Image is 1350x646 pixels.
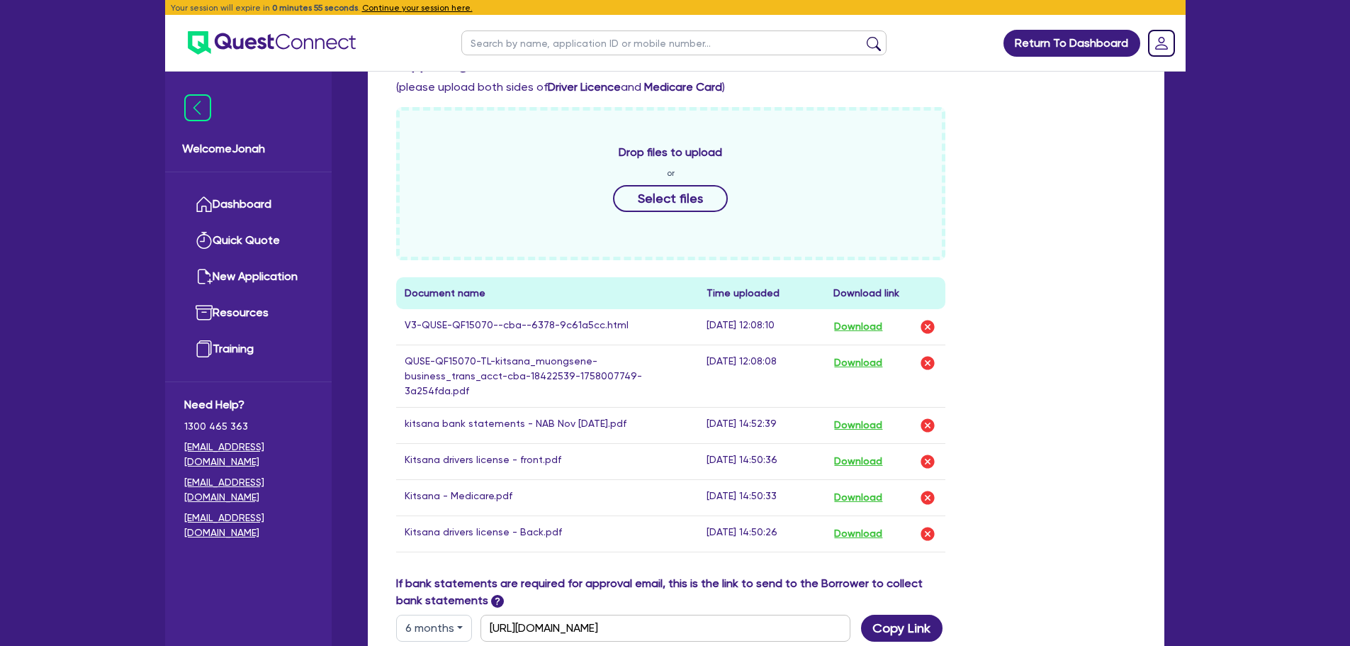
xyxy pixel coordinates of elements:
button: Download [833,354,883,372]
th: Download link [825,277,945,309]
button: Download [833,452,883,471]
th: Document name [396,277,699,309]
a: [EMAIL_ADDRESS][DOMAIN_NAME] [184,440,313,469]
img: new-application [196,268,213,285]
td: Kitsana drivers license - Back.pdf [396,516,699,552]
img: delete-icon [919,355,936,372]
button: Download [833,318,883,336]
img: delete-icon [919,489,936,506]
a: Dropdown toggle [1143,25,1180,62]
img: quest-connect-logo-blue [188,31,356,55]
a: Return To Dashboard [1003,30,1140,57]
button: Continue your session here. [362,1,473,14]
img: delete-icon [919,417,936,434]
td: V3-QUSE-QF15070--cba--6378-9c61a5cc.html [396,309,699,345]
td: [DATE] 14:52:39 [698,407,825,443]
span: ? [491,595,504,608]
span: 1300 465 363 [184,419,313,434]
a: [EMAIL_ADDRESS][DOMAIN_NAME] [184,475,313,505]
td: kitsana bank statements - NAB Nov [DATE].pdf [396,407,699,443]
span: or [667,167,675,179]
span: Need Help? [184,396,313,413]
input: Search by name, application ID or mobile number... [461,30,887,55]
a: Training [184,331,313,367]
a: Resources [184,295,313,331]
td: [DATE] 12:08:10 [698,309,825,345]
img: delete-icon [919,453,936,470]
img: delete-icon [919,525,936,542]
a: [EMAIL_ADDRESS][DOMAIN_NAME] [184,511,313,540]
b: Medicare Card [644,80,722,94]
button: Download [833,525,883,543]
button: Dropdown toggle [396,615,472,642]
span: Drop files to upload [619,144,722,161]
label: If bank statements are required for approval email, this is the link to send to the Borrower to c... [396,575,946,609]
td: QUSE-QF15070-TL-kitsana_muongsene-business_trans_acct-cba-18422539-1758007749-3a254fda.pdf [396,345,699,407]
a: Dashboard [184,186,313,223]
img: delete-icon [919,318,936,335]
a: New Application [184,259,313,295]
td: [DATE] 12:08:08 [698,345,825,407]
td: Kitsana - Medicare.pdf [396,479,699,516]
span: Welcome Jonah [182,140,315,157]
th: Time uploaded [698,277,825,309]
button: Download [833,416,883,435]
img: training [196,340,213,357]
button: Download [833,489,883,507]
span: (please upload both sides of and ) [396,80,725,94]
td: Kitsana drivers license - front.pdf [396,443,699,479]
span: 0 minutes 55 seconds [272,3,358,13]
img: resources [196,304,213,321]
td: [DATE] 14:50:33 [698,479,825,516]
img: quick-quote [196,232,213,249]
td: [DATE] 14:50:36 [698,443,825,479]
button: Select files [613,185,728,212]
td: [DATE] 14:50:26 [698,516,825,552]
img: icon-menu-close [184,94,211,121]
a: Quick Quote [184,223,313,259]
button: Copy Link [861,615,943,642]
b: Driver Licence [548,80,621,94]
